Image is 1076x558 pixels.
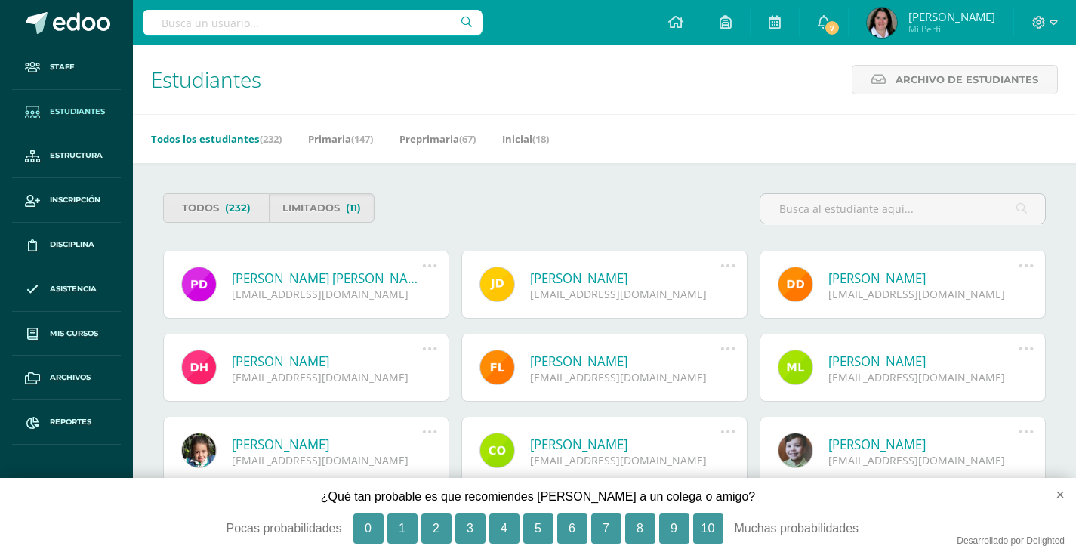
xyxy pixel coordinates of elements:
span: [PERSON_NAME] [908,9,995,24]
a: [PERSON_NAME] [828,270,1019,287]
a: [PERSON_NAME] [232,353,422,370]
a: Asistencia [12,267,121,312]
button: 10, Muchas probabilidades [693,513,723,544]
button: 3 [455,513,486,544]
a: [PERSON_NAME] [232,436,422,453]
span: Archivo de Estudiantes [896,66,1038,94]
a: [PERSON_NAME] [530,353,720,370]
a: [PERSON_NAME] [530,270,720,287]
a: [PERSON_NAME] [828,353,1019,370]
a: Todos los estudiantes(232) [151,127,282,151]
span: Estudiantes [151,65,261,94]
div: Muchas probabilidades [735,513,923,544]
a: Mis cursos [12,312,121,356]
input: Busca al estudiante aquí... [760,194,1045,224]
button: 7 [591,513,621,544]
a: Estructura [12,134,121,179]
a: Primaria(147) [308,127,373,151]
span: Inscripción [50,194,100,206]
a: Inicial(18) [502,127,549,151]
div: [EMAIL_ADDRESS][DOMAIN_NAME] [828,287,1019,301]
span: (232) [260,132,282,146]
div: [EMAIL_ADDRESS][DOMAIN_NAME] [232,370,422,384]
div: Pocas probabilidades [153,513,342,544]
span: Estructura [50,150,103,162]
span: Reportes [50,416,91,428]
a: [PERSON_NAME] [PERSON_NAME] [232,270,422,287]
img: dbaff9155df2cbddabe12780bec20cac.png [867,8,897,38]
span: Asistencia [50,283,97,295]
div: [EMAIL_ADDRESS][DOMAIN_NAME] [530,370,720,384]
span: 7 [824,20,840,36]
span: Estudiantes [50,106,105,118]
button: close survey [1031,478,1076,511]
span: (232) [225,194,251,222]
span: (147) [351,132,373,146]
span: Staff [50,61,74,73]
button: 5 [523,513,553,544]
button: 0, Pocas probabilidades [353,513,384,544]
button: 4 [489,513,520,544]
div: [EMAIL_ADDRESS][DOMAIN_NAME] [828,453,1019,467]
a: Reportes [12,400,121,445]
span: (11) [346,194,361,222]
button: 2 [421,513,452,544]
a: Limitados(11) [269,193,375,223]
a: Todos(232) [163,193,269,223]
a: Staff [12,45,121,90]
div: [EMAIL_ADDRESS][DOMAIN_NAME] [232,453,422,467]
span: Archivos [50,371,91,384]
input: Busca un usuario... [143,10,483,35]
div: [EMAIL_ADDRESS][DOMAIN_NAME] [530,287,720,301]
a: Preprimaria(67) [399,127,476,151]
a: Disciplina [12,223,121,267]
a: Archivo de Estudiantes [852,65,1058,94]
a: Archivos [12,356,121,400]
a: [PERSON_NAME] [828,436,1019,453]
span: Disciplina [50,239,94,251]
button: 9 [659,513,689,544]
a: [PERSON_NAME] [530,436,720,453]
span: (18) [532,132,549,146]
div: [EMAIL_ADDRESS][DOMAIN_NAME] [530,453,720,467]
button: 1 [387,513,418,544]
button: 6 [557,513,587,544]
div: [EMAIL_ADDRESS][DOMAIN_NAME] [828,370,1019,384]
span: Mis cursos [50,328,98,340]
div: [EMAIL_ADDRESS][DOMAIN_NAME] [232,287,422,301]
button: 8 [625,513,655,544]
span: Mi Perfil [908,23,995,35]
a: Estudiantes [12,90,121,134]
a: Inscripción [12,178,121,223]
span: (67) [459,132,476,146]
